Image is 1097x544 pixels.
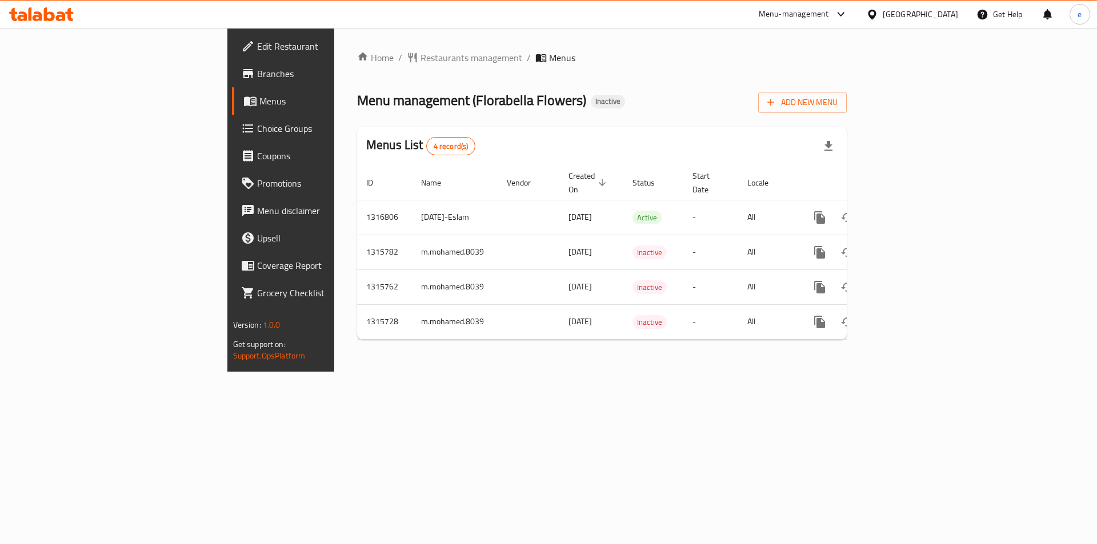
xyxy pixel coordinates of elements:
[232,279,411,307] a: Grocery Checklist
[507,176,546,190] span: Vendor
[568,169,610,196] span: Created On
[412,269,498,304] td: m.mohamed.8039
[759,7,829,21] div: Menu-management
[591,95,625,108] div: Inactive
[257,176,402,190] span: Promotions
[758,92,847,113] button: Add New Menu
[527,51,531,65] li: /
[806,239,834,266] button: more
[632,280,667,294] div: Inactive
[232,197,411,224] a: Menu disclaimer
[632,176,670,190] span: Status
[632,316,667,329] span: Inactive
[806,273,834,301] button: more
[263,317,281,332] span: 1.0.0
[412,200,498,235] td: [DATE]-Eslam
[806,308,834,336] button: more
[232,115,411,142] a: Choice Groups
[257,67,402,80] span: Branches
[357,166,925,340] table: enhanced table
[426,137,476,155] div: Total records count
[257,149,402,163] span: Coupons
[797,166,925,200] th: Actions
[366,176,388,190] span: ID
[834,308,861,336] button: Change Status
[738,304,797,339] td: All
[427,141,475,152] span: 4 record(s)
[412,235,498,269] td: m.mohamed.8039
[259,94,402,108] span: Menus
[232,142,411,170] a: Coupons
[232,33,411,60] a: Edit Restaurant
[257,286,402,300] span: Grocery Checklist
[568,209,592,224] span: [DATE]
[632,315,667,329] div: Inactive
[683,269,738,304] td: -
[738,235,797,269] td: All
[233,337,286,352] span: Get support on:
[568,279,592,294] span: [DATE]
[834,273,861,301] button: Change Status
[883,8,958,21] div: [GEOGRAPHIC_DATA]
[357,87,586,113] span: Menu management ( Florabella Flowers )
[683,200,738,235] td: -
[232,87,411,115] a: Menus
[366,136,475,155] h2: Menus List
[257,39,402,53] span: Edit Restaurant
[692,169,724,196] span: Start Date
[233,348,306,363] a: Support.OpsPlatform
[1078,8,1082,21] span: e
[232,252,411,279] a: Coverage Report
[683,235,738,269] td: -
[747,176,783,190] span: Locale
[767,95,838,110] span: Add New Menu
[257,204,402,217] span: Menu disclaimer
[357,51,847,65] nav: breadcrumb
[421,51,522,65] span: Restaurants management
[738,200,797,235] td: All
[257,122,402,135] span: Choice Groups
[232,60,411,87] a: Branches
[232,224,411,252] a: Upsell
[549,51,575,65] span: Menus
[834,204,861,231] button: Change Status
[815,132,842,160] div: Export file
[233,317,261,332] span: Version:
[257,259,402,272] span: Coverage Report
[834,239,861,266] button: Change Status
[806,204,834,231] button: more
[568,244,592,259] span: [DATE]
[232,170,411,197] a: Promotions
[632,281,667,294] span: Inactive
[407,51,522,65] a: Restaurants management
[412,304,498,339] td: m.mohamed.8039
[738,269,797,304] td: All
[632,211,662,224] span: Active
[421,176,456,190] span: Name
[632,246,667,259] span: Inactive
[683,304,738,339] td: -
[568,314,592,329] span: [DATE]
[591,96,625,106] span: Inactive
[257,231,402,245] span: Upsell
